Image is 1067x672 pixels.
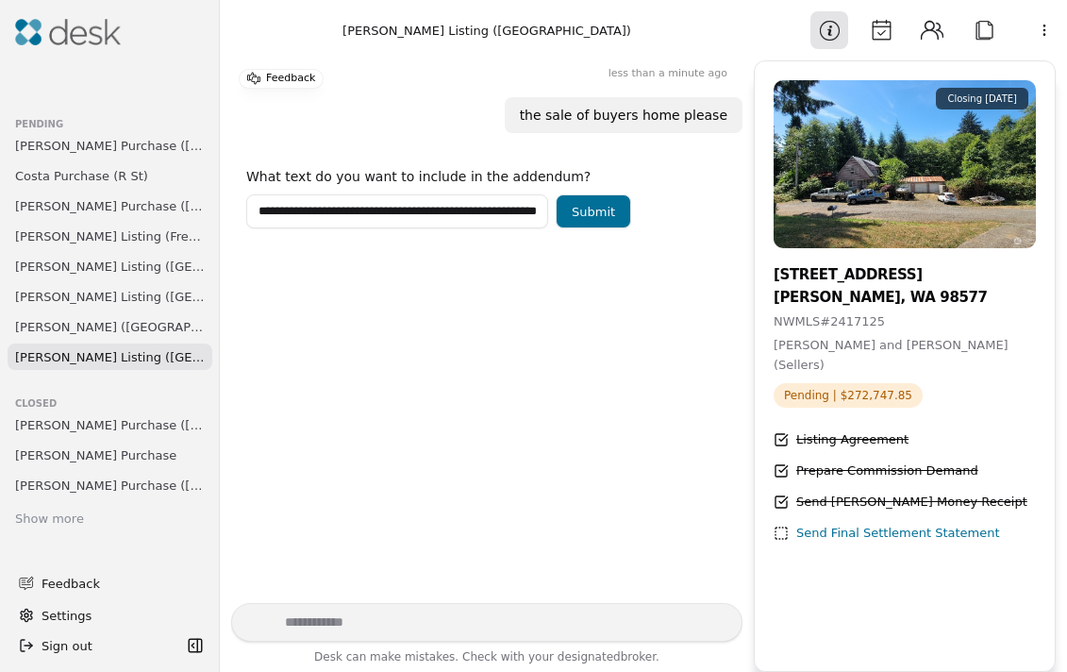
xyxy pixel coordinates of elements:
button: Submit [556,194,631,228]
div: [PERSON_NAME], WA 98577 [774,286,1036,309]
div: Prepare Commission Demand [796,462,978,481]
time: less than a minute ago [609,66,727,82]
span: [PERSON_NAME] Purchase [15,445,176,465]
span: [PERSON_NAME] Listing ([GEOGRAPHIC_DATA]) [15,287,205,307]
span: [PERSON_NAME] and [PERSON_NAME] (Sellers) [774,338,1009,372]
div: [STREET_ADDRESS] [774,263,1036,286]
div: Closing [DATE] [936,88,1028,109]
div: the sale of buyers home please [520,105,727,126]
span: [PERSON_NAME] Purchase ([PERSON_NAME][GEOGRAPHIC_DATA][PERSON_NAME]) [15,476,205,496]
button: Settings [11,600,208,630]
span: Sign out [42,636,92,656]
span: [PERSON_NAME] Purchase ([GEOGRAPHIC_DATA]) [15,136,205,156]
button: Feedback [8,566,205,600]
span: [PERSON_NAME] Listing ([GEOGRAPHIC_DATA]) [15,257,205,277]
div: Show more [15,510,84,529]
span: Feedback [42,574,193,594]
span: [PERSON_NAME] Purchase ([US_STATE] Rd) [15,415,205,435]
span: Settings [42,606,92,626]
span: [PERSON_NAME] Purchase ([GEOGRAPHIC_DATA]) [15,196,205,216]
p: Feedback [266,70,315,89]
div: NWMLS # 2417125 [774,312,1036,332]
div: Pending [15,117,205,132]
span: [PERSON_NAME] ([GEOGRAPHIC_DATA]) [15,317,205,337]
div: Send Final Settlement Statement [796,524,1000,544]
div: What text do you want to include in the addendum? [246,167,591,187]
img: Property [774,80,1036,248]
span: Costa Purchase (R St) [15,166,148,186]
span: [PERSON_NAME] Listing ([GEOGRAPHIC_DATA]) [15,347,205,367]
div: Desk can make mistakes. Check with your broker. [231,647,742,672]
span: designated [558,650,621,664]
div: Listing Agreement [796,430,909,450]
div: Send [PERSON_NAME] Money Receipt [796,493,1027,512]
span: [PERSON_NAME] Listing (French Loop) [15,227,205,246]
img: Desk [15,19,121,45]
span: Pending | $272,747.85 [774,383,923,408]
div: Closed [15,396,205,412]
button: Sign out [11,630,182,661]
div: [PERSON_NAME] Listing ([GEOGRAPHIC_DATA]) [342,21,631,41]
textarea: Write your prompt here [231,603,742,642]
